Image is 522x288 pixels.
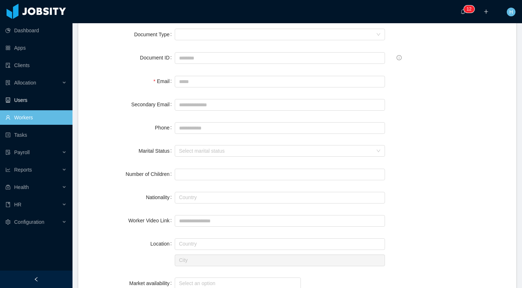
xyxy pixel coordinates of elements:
[14,184,29,190] span: Health
[5,219,11,225] i: icon: setting
[175,76,385,87] input: Email
[5,80,11,85] i: icon: solution
[5,41,67,55] a: icon: appstoreApps
[5,150,11,155] i: icon: file-protect
[509,8,513,16] span: H
[177,279,181,288] input: Market availability
[5,93,67,107] a: icon: robotUsers
[175,169,385,180] input: Number of Children
[179,147,373,155] div: Select marital status
[175,52,385,64] input: Document ID
[469,5,472,13] p: 2
[175,99,385,111] input: Secondary Email
[5,110,67,125] a: icon: userWorkers
[175,215,385,227] input: Worker Video Link
[128,218,175,223] label: Worker Video Link
[14,167,32,173] span: Reports
[175,122,385,134] input: Phone
[5,23,67,38] a: icon: pie-chartDashboard
[5,185,11,190] i: icon: medicine-box
[179,280,293,287] div: Select an option
[150,241,175,247] label: Location
[460,9,465,14] i: icon: bell
[14,202,21,207] span: HR
[155,125,174,131] label: Phone
[14,219,44,225] span: Configuration
[464,5,474,13] sup: 12
[5,167,11,172] i: icon: line-chart
[140,55,175,61] label: Document ID
[484,9,489,14] i: icon: plus
[5,58,67,73] a: icon: auditClients
[153,78,174,84] label: Email
[125,171,174,177] label: Number of Children
[131,102,175,107] label: Secondary Email
[376,149,381,154] i: icon: down
[5,202,11,207] i: icon: book
[397,55,402,60] span: info-circle
[138,148,174,154] label: Marital Status
[14,149,30,155] span: Payroll
[376,32,381,37] i: icon: down
[5,128,67,142] a: icon: profileTasks
[129,280,175,286] label: Market availability
[146,194,174,200] label: Nationality
[134,32,175,37] label: Document Type
[467,5,469,13] p: 1
[14,80,36,86] span: Allocation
